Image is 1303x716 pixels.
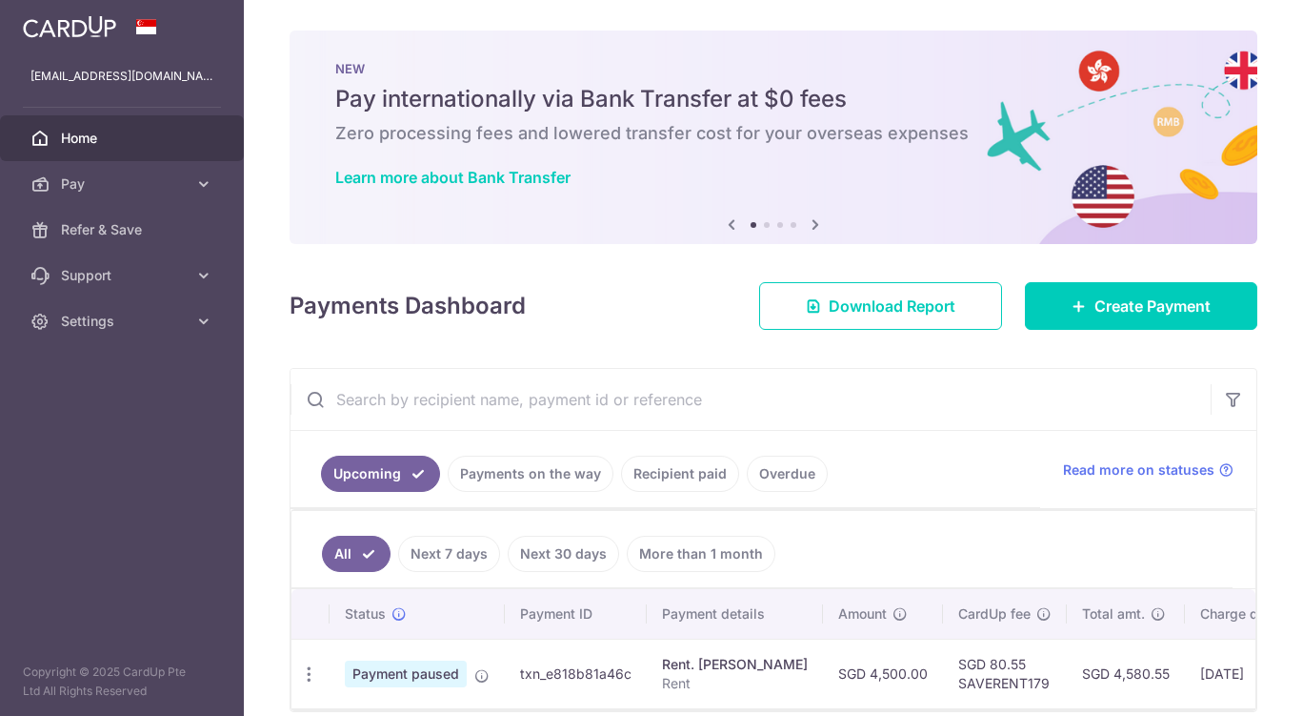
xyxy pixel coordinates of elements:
[398,536,500,572] a: Next 7 days
[30,67,213,86] p: [EMAIL_ADDRESS][DOMAIN_NAME]
[1025,282,1257,330] a: Create Payment
[943,639,1067,708] td: SGD 80.55 SAVERENT179
[1067,639,1185,708] td: SGD 4,580.55
[61,129,187,148] span: Home
[1200,604,1278,624] span: Charge date
[1063,460,1214,480] span: Read more on statuses
[759,282,1002,330] a: Download Report
[61,312,187,331] span: Settings
[290,31,1257,244] img: Bank transfer banner
[662,655,808,674] div: Rent. [PERSON_NAME]
[335,61,1212,76] p: NEW
[508,536,619,572] a: Next 30 days
[747,456,828,492] a: Overdue
[448,456,613,492] a: Payments on the way
[23,15,116,38] img: CardUp
[662,674,808,693] p: Rent
[1082,604,1145,624] span: Total amt.
[61,174,187,194] span: Pay
[838,604,887,624] span: Amount
[335,84,1212,114] h5: Pay internationally via Bank Transfer at $0 fees
[505,639,647,708] td: txn_e818b81a46c
[335,122,1212,145] h6: Zero processing fees and lowered transfer cost for your overseas expenses
[1094,295,1211,317] span: Create Payment
[505,589,647,639] th: Payment ID
[958,604,1031,624] span: CardUp fee
[621,456,739,492] a: Recipient paid
[61,220,187,239] span: Refer & Save
[335,168,571,187] a: Learn more about Bank Transfer
[1063,460,1233,480] a: Read more on statuses
[322,536,391,572] a: All
[627,536,775,572] a: More than 1 month
[290,289,526,323] h4: Payments Dashboard
[61,266,187,285] span: Support
[291,369,1211,430] input: Search by recipient name, payment id or reference
[823,639,943,708] td: SGD 4,500.00
[345,604,386,624] span: Status
[321,456,440,492] a: Upcoming
[345,661,467,687] span: Payment paused
[647,589,823,639] th: Payment details
[829,295,955,317] span: Download Report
